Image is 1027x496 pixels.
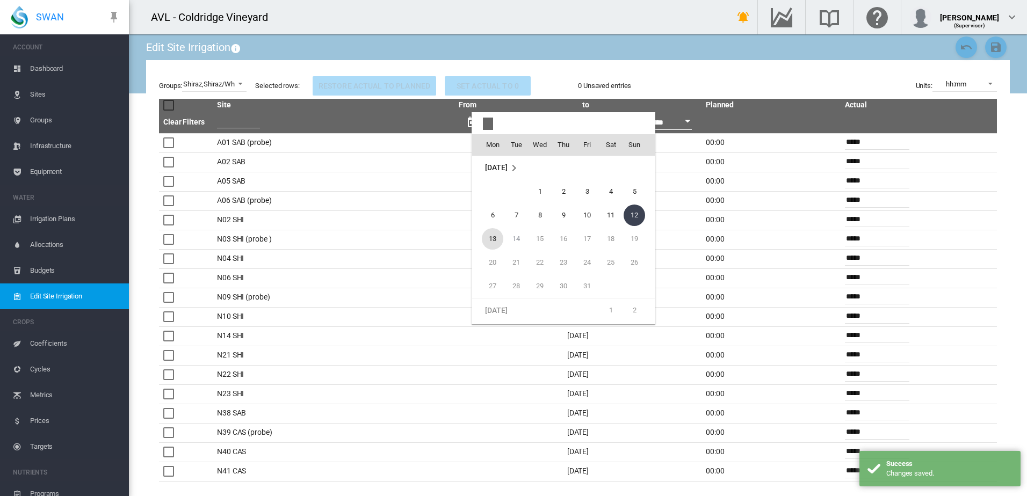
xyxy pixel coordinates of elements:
[528,180,552,203] td: Wednesday October 1 2025
[482,205,503,226] span: 6
[886,459,1012,469] div: Success
[599,134,623,156] th: Sat
[623,134,655,156] th: Sun
[599,298,623,322] td: Saturday November 1 2025
[504,274,528,298] td: Tuesday October 28 2025
[576,181,598,202] span: 3
[600,181,621,202] span: 4
[553,181,574,202] span: 2
[485,163,507,172] span: [DATE]
[552,134,575,156] th: Thu
[623,251,655,274] td: Sunday October 26 2025
[599,180,623,203] td: Saturday October 4 2025
[504,227,528,251] td: Tuesday October 14 2025
[575,251,599,274] td: Friday October 24 2025
[859,451,1021,486] div: Success Changes saved.
[482,228,503,250] span: 13
[624,205,645,226] span: 12
[504,134,528,156] th: Tue
[552,274,575,298] td: Thursday October 30 2025
[472,203,504,227] td: Monday October 6 2025
[623,298,655,322] td: Sunday November 2 2025
[472,251,655,274] tr: Week 4
[529,181,551,202] span: 1
[528,134,552,156] th: Wed
[528,227,552,251] td: Wednesday October 15 2025
[599,227,623,251] td: Saturday October 18 2025
[552,203,575,227] td: Thursday October 9 2025
[472,203,655,227] tr: Week 2
[552,251,575,274] td: Thursday October 23 2025
[504,251,528,274] td: Tuesday October 21 2025
[529,205,551,226] span: 8
[528,274,552,298] td: Wednesday October 29 2025
[472,134,504,156] th: Mon
[552,227,575,251] td: Thursday October 16 2025
[472,180,655,203] tr: Week 1
[528,251,552,274] td: Wednesday October 22 2025
[505,205,527,226] span: 7
[886,469,1012,478] div: Changes saved.
[599,251,623,274] td: Saturday October 25 2025
[623,203,655,227] td: Sunday October 12 2025
[485,305,507,314] span: [DATE]
[575,274,599,298] td: Friday October 31 2025
[472,251,504,274] td: Monday October 20 2025
[472,298,655,322] tr: Week 1
[553,205,574,226] span: 9
[575,203,599,227] td: Friday October 10 2025
[528,203,552,227] td: Wednesday October 8 2025
[472,274,655,298] tr: Week 5
[599,203,623,227] td: Saturday October 11 2025
[575,180,599,203] td: Friday October 3 2025
[623,180,655,203] td: Sunday October 5 2025
[472,227,504,251] td: Monday October 13 2025
[472,134,655,324] md-calendar: Calendar
[624,181,645,202] span: 5
[472,227,655,251] tr: Week 3
[472,156,655,180] td: October 2025
[552,180,575,203] td: Thursday October 2 2025
[575,227,599,251] td: Friday October 17 2025
[504,203,528,227] td: Tuesday October 7 2025
[472,274,504,298] td: Monday October 27 2025
[600,205,621,226] span: 11
[623,227,655,251] td: Sunday October 19 2025
[576,205,598,226] span: 10
[472,156,655,180] tr: Week undefined
[575,134,599,156] th: Fri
